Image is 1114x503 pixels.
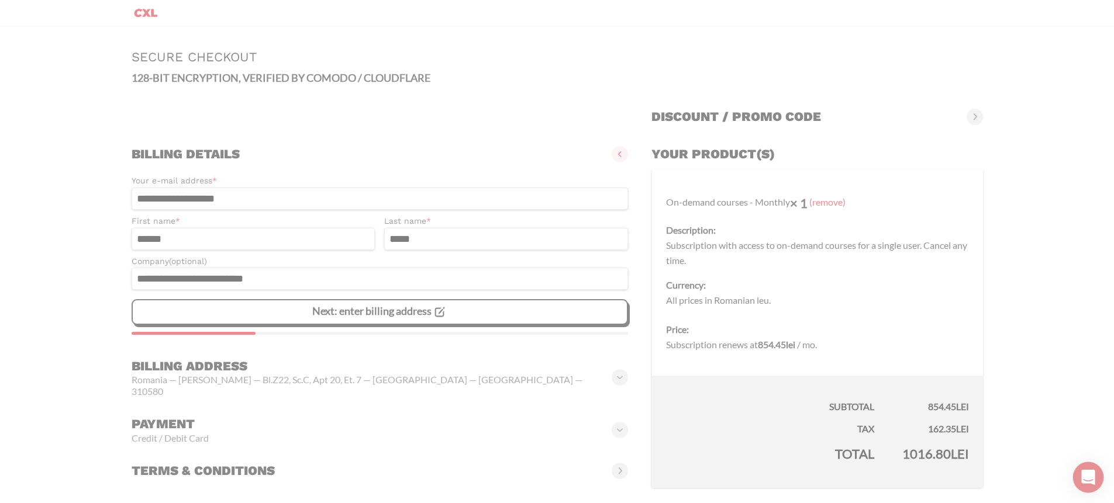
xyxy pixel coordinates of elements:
[666,223,968,238] dt: Description:
[132,50,983,64] h1: Secure Checkout
[384,214,628,228] label: Last name
[652,376,888,414] th: Subtotal
[758,339,795,350] bdi: 854.45
[652,169,983,315] td: On-demand courses - Monthly
[666,277,968,293] dt: Currency:
[797,339,815,350] span: / mo
[786,339,795,350] span: lei
[666,322,968,337] dt: Price:
[666,293,968,308] dd: All prices in Romanian leu.
[132,146,240,162] h3: Billing details
[956,423,969,434] span: lei
[132,174,629,188] label: Your e-mail address
[666,238,968,268] dd: Subscription with access to on-demand courses for a single user. Cancel any time.
[169,256,207,266] span: (optional)
[790,195,808,211] strong: × 1
[651,109,821,125] h3: Discount / promo code
[1073,462,1104,493] div: Open Intercom Messenger
[956,401,969,412] span: lei
[132,255,629,268] label: Company
[132,463,275,479] h3: Terms & conditions
[132,299,629,325] vaadin-button: Next: enter billing address
[132,432,209,444] vaadin-horizontal-layout: Credit / Debit Card
[928,423,969,434] bdi: 162.35
[132,214,375,228] label: First name
[132,71,430,84] strong: 128-BIT ENCRYPTION, VERIFIED BY COMODO / CLOUDFLARE
[132,374,615,397] vaadin-horizontal-layout: Romania — [PERSON_NAME] — Bl.Z22, Sc.C, Apt 20, Et. 7 — [GEOGRAPHIC_DATA] — [GEOGRAPHIC_DATA] — 3...
[951,446,969,462] span: lei
[132,416,209,432] h3: Payment
[652,436,888,488] th: Total
[809,196,846,207] a: (remove)
[928,401,969,412] bdi: 854.45
[902,446,969,462] bdi: 1016.80
[666,339,817,350] span: Subscription renews at .
[132,358,615,374] h3: Billing address
[652,414,888,436] th: Tax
